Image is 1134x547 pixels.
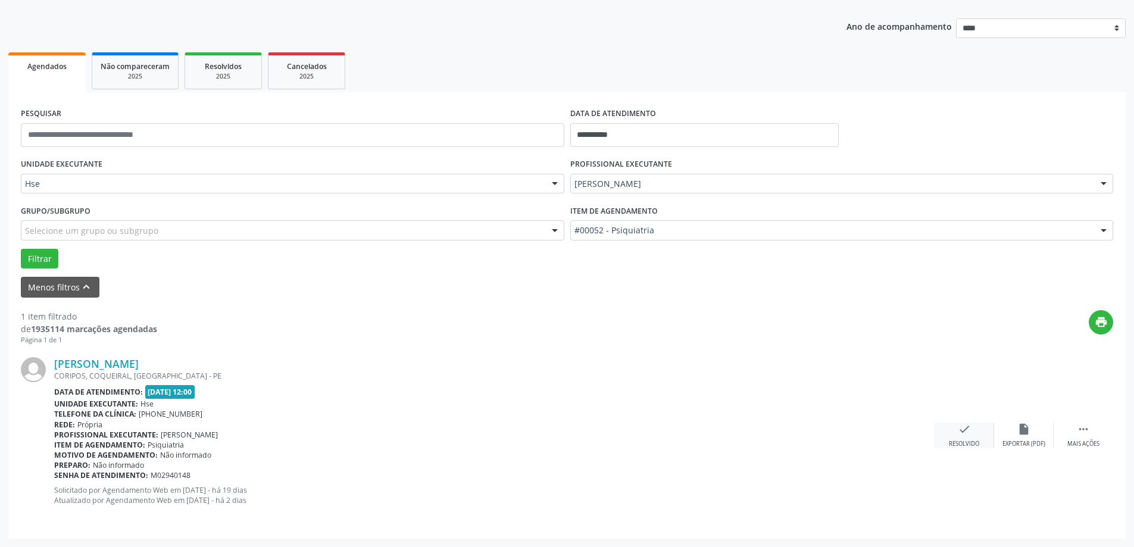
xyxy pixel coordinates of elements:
[574,224,1089,236] span: #00052 - Psiquiatria
[140,399,154,409] span: Hse
[570,202,658,220] label: Item de agendamento
[27,61,67,71] span: Agendados
[54,357,139,370] a: [PERSON_NAME]
[1089,310,1113,335] button: print
[205,61,242,71] span: Resolvidos
[54,485,935,505] p: Solicitado por Agendamento Web em [DATE] - há 19 dias Atualizado por Agendamento Web em [DATE] - ...
[846,18,952,33] p: Ano de acompanhamento
[277,72,336,81] div: 2025
[21,202,90,220] label: Grupo/Subgrupo
[25,178,540,190] span: Hse
[1002,440,1045,448] div: Exportar (PDF)
[21,277,99,298] button: Menos filtroskeyboard_arrow_up
[54,450,158,460] b: Motivo de agendamento:
[287,61,327,71] span: Cancelados
[21,105,61,123] label: PESQUISAR
[1067,440,1099,448] div: Mais ações
[21,357,46,382] img: img
[101,61,170,71] span: Não compareceram
[54,387,143,397] b: Data de atendimento:
[54,420,75,430] b: Rede:
[77,420,102,430] span: Própria
[160,450,211,460] span: Não informado
[21,155,102,174] label: UNIDADE EXECUTANTE
[21,249,58,269] button: Filtrar
[54,371,935,381] div: CORIPOS, COQUEIRAL, [GEOGRAPHIC_DATA] - PE
[54,470,148,480] b: Senha de atendimento:
[54,440,145,450] b: Item de agendamento:
[93,460,144,470] span: Não informado
[151,470,190,480] span: M02940148
[949,440,979,448] div: Resolvido
[54,399,138,409] b: Unidade executante:
[148,440,184,450] span: Psiquiatria
[31,323,157,335] strong: 1935114 marcações agendadas
[139,409,202,419] span: [PHONE_NUMBER]
[21,310,157,323] div: 1 item filtrado
[193,72,253,81] div: 2025
[1017,423,1030,436] i: insert_drive_file
[54,430,158,440] b: Profissional executante:
[1095,315,1108,329] i: print
[25,224,158,237] span: Selecione um grupo ou subgrupo
[1077,423,1090,436] i: 
[570,155,672,174] label: PROFISSIONAL EXECUTANTE
[21,323,157,335] div: de
[570,105,656,123] label: DATA DE ATENDIMENTO
[574,178,1089,190] span: [PERSON_NAME]
[101,72,170,81] div: 2025
[54,460,90,470] b: Preparo:
[21,335,157,345] div: Página 1 de 1
[54,409,136,419] b: Telefone da clínica:
[145,385,195,399] span: [DATE] 12:00
[161,430,218,440] span: [PERSON_NAME]
[958,423,971,436] i: check
[80,280,93,293] i: keyboard_arrow_up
